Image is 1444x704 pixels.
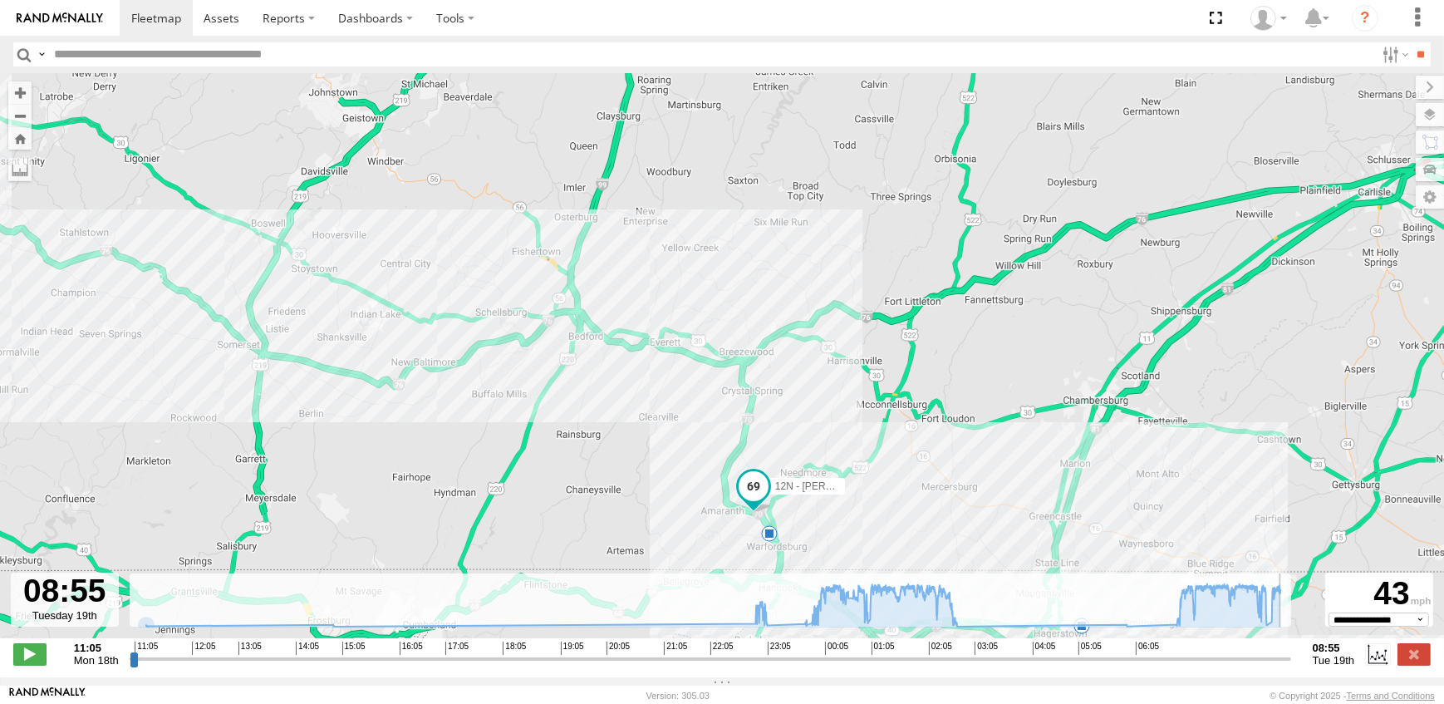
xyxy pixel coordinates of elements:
label: Play/Stop [13,643,47,665]
i: ? [1352,5,1378,32]
span: 06:05 [1136,642,1159,655]
span: 11:05 [135,642,158,655]
span: 12:05 [192,642,215,655]
label: Search Filter Options [1376,42,1412,66]
div: 43 [1328,575,1431,612]
span: 13:05 [238,642,262,655]
span: 19:05 [561,642,584,655]
button: Zoom Home [8,127,32,150]
span: 12N - [PERSON_NAME] [775,480,884,491]
label: Close [1397,643,1431,665]
span: 14:05 [296,642,319,655]
span: 20:05 [607,642,630,655]
span: 01:05 [872,642,895,655]
span: 02:05 [929,642,952,655]
span: 04:05 [1033,642,1056,655]
label: Search Query [35,42,48,66]
span: Tue 19th Aug 2025 [1313,654,1355,667]
span: 23:05 [768,642,791,655]
div: © Copyright 2025 - [1270,691,1435,701]
span: 03:05 [975,642,998,655]
span: 21:05 [664,642,687,655]
button: Zoom out [8,104,32,127]
button: Zoom in [8,81,32,104]
span: 17:05 [445,642,469,655]
a: Visit our Website [9,687,86,704]
label: Map Settings [1416,185,1444,209]
div: Barbara McNamee [1245,6,1293,31]
span: 22:05 [710,642,734,655]
span: 15:05 [342,642,366,655]
span: 05:05 [1078,642,1102,655]
span: 16:05 [400,642,423,655]
strong: 08:55 [1313,642,1355,654]
span: 18:05 [503,642,526,655]
label: Measure [8,158,32,181]
strong: 11:05 [74,642,119,654]
a: Terms and Conditions [1347,691,1435,701]
span: Mon 18th Aug 2025 [74,654,119,667]
div: Version: 305.03 [646,691,710,701]
span: 00:05 [825,642,848,655]
img: rand-logo.svg [17,12,103,24]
